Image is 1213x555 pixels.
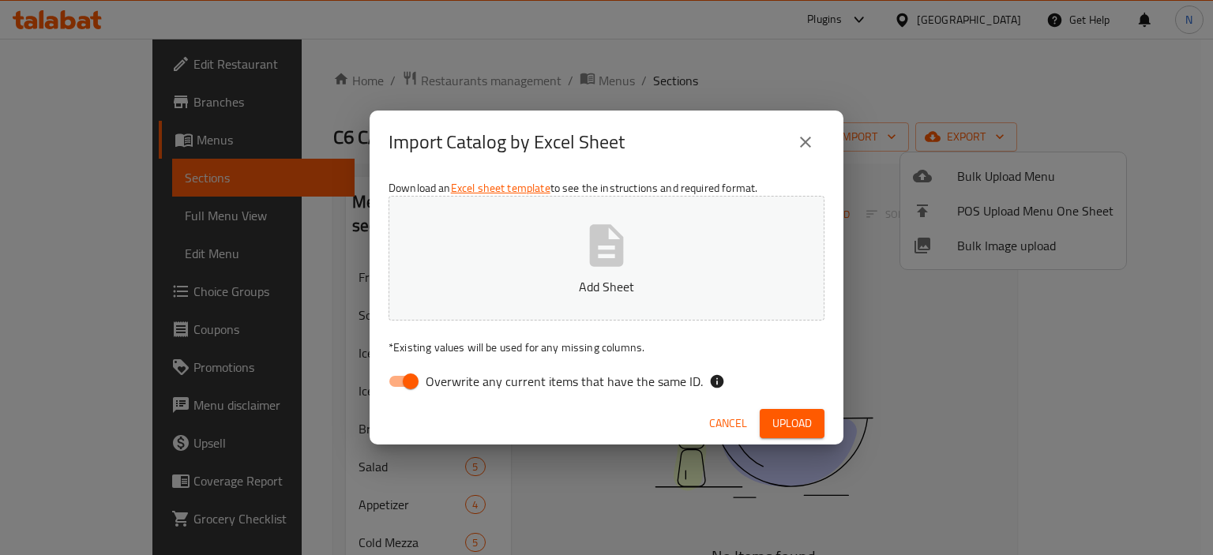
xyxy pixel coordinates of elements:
p: Add Sheet [413,277,800,296]
button: close [787,123,824,161]
h2: Import Catalog by Excel Sheet [389,129,625,155]
span: Upload [772,414,812,433]
div: Download an to see the instructions and required format. [370,174,843,403]
button: Add Sheet [389,196,824,321]
span: Cancel [709,414,747,433]
button: Cancel [703,409,753,438]
svg: If the overwrite option isn't selected, then the items that match an existing ID will be ignored ... [709,373,725,389]
button: Upload [760,409,824,438]
span: Overwrite any current items that have the same ID. [426,372,703,391]
p: Existing values will be used for any missing columns. [389,339,824,355]
a: Excel sheet template [451,178,550,198]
